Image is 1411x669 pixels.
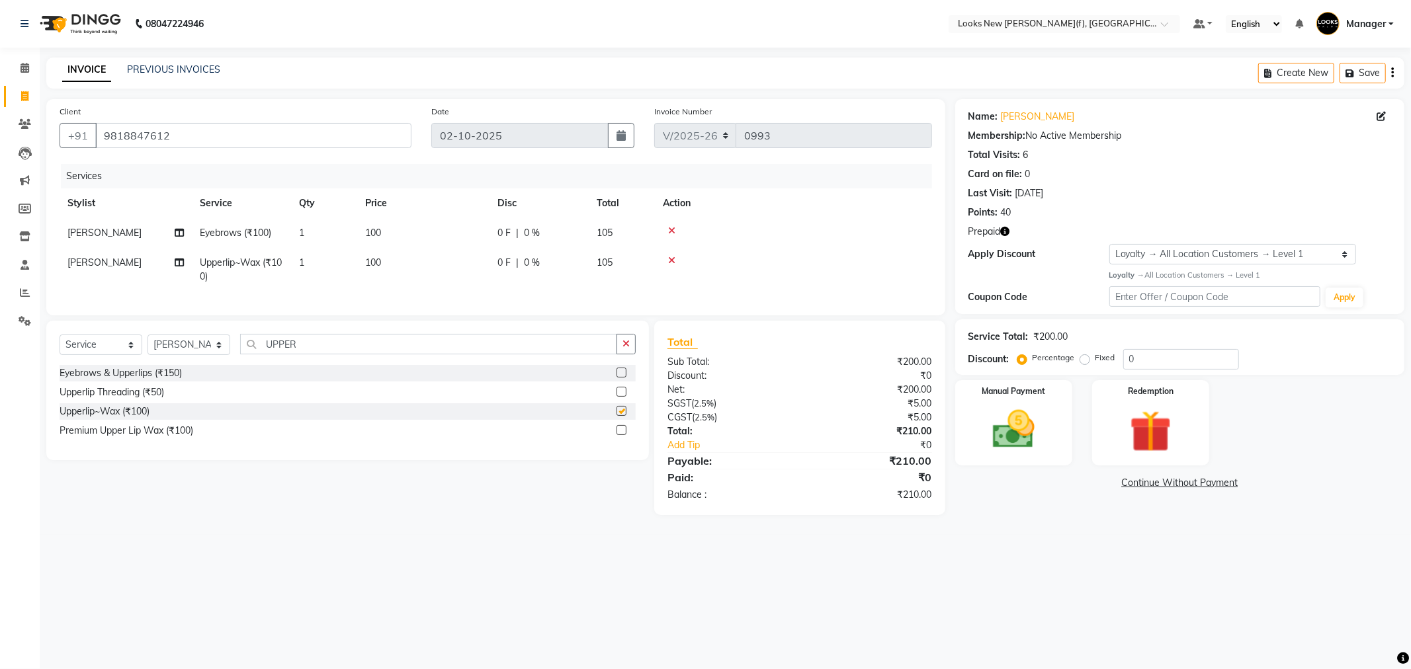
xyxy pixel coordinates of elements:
th: Total [589,188,655,218]
label: Invoice Number [654,106,712,118]
th: Service [192,188,291,218]
div: ( ) [658,397,800,411]
button: Apply [1326,288,1363,307]
div: Card on file: [968,167,1023,181]
label: Percentage [1033,352,1075,364]
span: 100 [365,256,381,268]
div: Points: [968,206,998,219]
div: ₹210.00 [800,453,942,469]
span: 0 F [497,256,511,270]
div: No Active Membership [968,129,1391,143]
div: [DATE] [1015,186,1044,200]
span: Upperlip~Wax (₹100) [200,256,282,282]
div: Name: [968,110,998,124]
div: Coupon Code [968,290,1109,304]
input: Enter Offer / Coupon Code [1109,286,1321,307]
button: +91 [60,123,97,148]
div: All Location Customers → Level 1 [1109,270,1391,281]
img: logo [34,5,124,42]
strong: Loyalty → [1109,270,1144,280]
div: Payable: [658,453,800,469]
label: Client [60,106,81,118]
th: Action [655,188,932,218]
th: Disc [490,188,589,218]
th: Price [357,188,490,218]
b: 08047224946 [146,5,204,42]
span: 0 % [524,226,540,240]
button: Save [1340,63,1386,83]
a: Add Tip [658,438,824,452]
button: Create New [1258,63,1334,83]
div: Membership: [968,129,1026,143]
div: ₹210.00 [800,488,942,502]
div: ₹0 [800,469,942,485]
span: 100 [365,227,381,239]
th: Stylist [60,188,192,218]
div: Premium Upper Lip Wax (₹100) [60,424,193,438]
div: Net: [658,383,800,397]
span: Prepaid [968,225,1001,239]
label: Date [431,106,449,118]
th: Qty [291,188,357,218]
div: Apply Discount [968,247,1109,261]
span: 2.5% [695,412,714,422]
div: 40 [1001,206,1011,219]
span: 105 [597,227,613,239]
span: | [516,226,519,240]
a: [PERSON_NAME] [1001,110,1075,124]
img: _gift.svg [1117,405,1185,457]
div: Sub Total: [658,355,800,369]
div: ₹5.00 [800,397,942,411]
div: ₹200.00 [1034,330,1068,344]
div: Discount: [968,352,1009,366]
div: Total Visits: [968,148,1021,162]
div: Balance : [658,488,800,502]
span: Eyebrows (₹100) [200,227,271,239]
div: ₹200.00 [800,383,942,397]
label: Redemption [1128,385,1174,397]
span: 1 [299,256,304,268]
img: Manager [1316,12,1340,35]
div: Discount: [658,369,800,383]
div: Paid: [658,469,800,485]
a: PREVIOUS INVOICES [127,63,220,75]
span: 0 % [524,256,540,270]
span: 105 [597,256,613,268]
span: 2.5% [694,398,714,409]
span: 0 F [497,226,511,240]
span: CGST [667,411,692,423]
div: 0 [1025,167,1031,181]
div: Upperlip~Wax (₹100) [60,405,150,418]
div: ₹5.00 [800,411,942,424]
label: Fixed [1095,352,1115,364]
div: ( ) [658,411,800,424]
a: INVOICE [62,58,111,82]
div: 6 [1023,148,1029,162]
div: ₹210.00 [800,424,942,438]
span: SGST [667,397,691,409]
div: Upperlip Threading (₹50) [60,385,164,399]
div: Service Total: [968,330,1029,344]
a: Continue Without Payment [958,476,1402,490]
input: Search or Scan [240,334,617,354]
input: Search by Name/Mobile/Email/Code [95,123,411,148]
span: [PERSON_NAME] [67,227,142,239]
span: 1 [299,227,304,239]
div: ₹0 [800,369,942,383]
img: _cash.svg [980,405,1048,453]
div: Eyebrows & Upperlips (₹150) [60,366,182,380]
div: ₹200.00 [800,355,942,369]
span: [PERSON_NAME] [67,256,142,268]
div: Total: [658,424,800,438]
span: Total [667,335,698,349]
span: | [516,256,519,270]
div: Last Visit: [968,186,1013,200]
div: ₹0 [824,438,942,452]
div: Services [61,164,942,188]
label: Manual Payment [982,385,1045,397]
span: Manager [1346,17,1386,31]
